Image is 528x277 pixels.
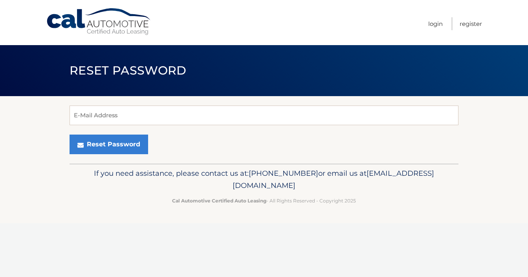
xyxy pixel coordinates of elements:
a: Login [428,17,443,30]
span: [PHONE_NUMBER] [249,169,318,178]
p: If you need assistance, please contact us at: or email us at [75,167,453,192]
span: Reset Password [70,63,186,78]
button: Reset Password [70,135,148,154]
strong: Cal Automotive Certified Auto Leasing [172,198,266,204]
a: Cal Automotive [46,8,152,36]
a: Register [460,17,482,30]
input: E-Mail Address [70,106,458,125]
p: - All Rights Reserved - Copyright 2025 [75,197,453,205]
